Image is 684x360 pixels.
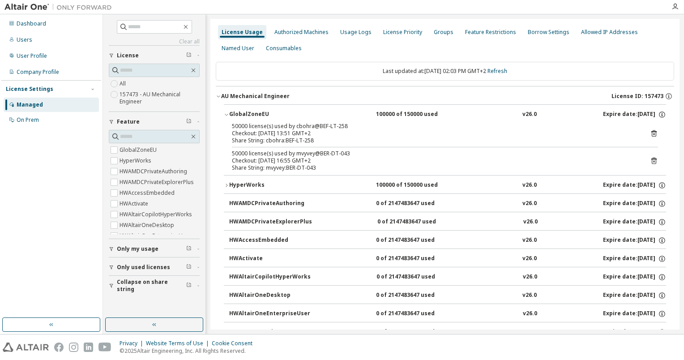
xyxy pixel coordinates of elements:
[186,245,192,253] span: Clear filter
[376,310,457,318] div: 0 of 2147483647 used
[229,194,666,214] button: HWAMDCPrivateAuthoring0 of 2147483647 usedv26.0Expire date:[DATE]
[109,46,200,65] button: License
[229,291,310,300] div: HWAltairOneDesktop
[186,264,192,271] span: Clear filter
[109,239,200,259] button: Only my usage
[376,291,457,300] div: 0 of 2147483647 used
[232,130,637,137] div: Checkout: [DATE] 13:51 GMT+2
[523,310,537,318] div: v26.0
[222,45,254,52] div: Named User
[120,198,150,209] label: HWActivate
[603,310,666,318] div: Expire date: [DATE]
[17,69,59,76] div: Company Profile
[383,29,422,36] div: License Priority
[603,291,666,300] div: Expire date: [DATE]
[232,157,637,164] div: Checkout: [DATE] 16:55 GMT+2
[229,236,310,244] div: HWAccessEmbedded
[522,291,537,300] div: v26.0
[376,255,457,263] div: 0 of 2147483647 used
[229,286,666,305] button: HWAltairOneDesktop0 of 2147483647 usedv26.0Expire date:[DATE]
[216,86,674,106] button: AU Mechanical EngineerLicense ID: 157473
[117,52,139,59] span: License
[522,328,537,336] div: v26.0
[376,328,457,336] div: 0 of 2147483647 used
[98,343,111,352] img: youtube.svg
[120,347,258,355] p: © 2025 Altair Engineering, Inc. All Rights Reserved.
[84,343,93,352] img: linkedin.svg
[117,118,140,125] span: Feature
[232,137,637,144] div: Share String: cbohra:BEF-LT-258
[117,264,170,271] span: Only used licenses
[434,29,453,36] div: Groups
[377,218,458,226] div: 0 of 2147483647 used
[522,111,537,119] div: v26.0
[232,123,637,130] div: 50000 license(s) used by cbohra@BEF-LT-258
[523,218,538,226] div: v26.0
[229,255,310,263] div: HWActivate
[522,181,537,189] div: v26.0
[120,89,200,107] label: 157473 - AU Mechanical Engineer
[224,105,666,124] button: GlobalZoneEU100000 of 150000 usedv26.0Expire date:[DATE]
[186,52,192,59] span: Clear filter
[229,267,666,287] button: HWAltairCopilotHyperWorks0 of 2147483647 usedv26.0Expire date:[DATE]
[376,200,457,208] div: 0 of 2147483647 used
[109,257,200,277] button: Only used licenses
[216,62,674,81] div: Last updated at: [DATE] 02:03 PM GMT+2
[117,279,186,293] span: Collapse on share string
[487,67,507,75] a: Refresh
[120,145,158,155] label: GlobalZoneEU
[274,29,329,36] div: Authorized Machines
[120,220,176,231] label: HWAltairOneDesktop
[376,273,457,281] div: 0 of 2147483647 used
[120,78,128,89] label: All
[522,255,537,263] div: v26.0
[229,212,666,232] button: HWAMDCPrivateExplorerPlus0 of 2147483647 usedv26.0Expire date:[DATE]
[229,200,310,208] div: HWAMDCPrivateAuthoring
[120,340,146,347] div: Privacy
[376,236,457,244] div: 0 of 2147483647 used
[186,118,192,125] span: Clear filter
[603,255,666,263] div: Expire date: [DATE]
[229,328,310,336] div: HWBatteryDesignerRVE
[232,150,637,157] div: 50000 license(s) used by mvyvey@BER-DT-043
[120,188,176,198] label: HWAccessEmbedded
[69,343,78,352] img: instagram.svg
[17,101,43,108] div: Managed
[229,181,310,189] div: HyperWorks
[229,310,310,318] div: HWAltairOneEnterpriseUser
[376,181,457,189] div: 100000 of 150000 used
[229,273,311,281] div: HWAltairCopilotHyperWorks
[224,176,666,195] button: HyperWorks100000 of 150000 usedv26.0Expire date:[DATE]
[581,29,638,36] div: Allowed IP Addresses
[603,181,666,189] div: Expire date: [DATE]
[522,200,537,208] div: v26.0
[17,36,32,43] div: Users
[603,236,666,244] div: Expire date: [DATE]
[229,249,666,269] button: HWActivate0 of 2147483647 usedv26.0Expire date:[DATE]
[611,93,663,100] span: License ID: 157473
[17,52,47,60] div: User Profile
[221,93,290,100] div: AU Mechanical Engineer
[229,111,310,119] div: GlobalZoneEU
[523,273,537,281] div: v26.0
[3,343,49,352] img: altair_logo.svg
[109,276,200,296] button: Collapse on share string
[109,112,200,132] button: Feature
[229,231,666,250] button: HWAccessEmbedded0 of 2147483647 usedv26.0Expire date:[DATE]
[222,29,263,36] div: License Usage
[528,29,569,36] div: Borrow Settings
[120,177,196,188] label: HWAMDCPrivateExplorerPlus
[266,45,302,52] div: Consumables
[186,282,192,289] span: Clear filter
[603,273,666,281] div: Expire date: [DATE]
[340,29,372,36] div: Usage Logs
[6,86,53,93] div: License Settings
[109,38,200,45] a: Clear all
[117,245,158,253] span: Only my usage
[120,231,193,241] label: HWAltairOneEnterpriseUser
[232,164,637,171] div: Share String: mvyvey:BER-DT-043
[54,343,64,352] img: facebook.svg
[146,340,212,347] div: Website Terms of Use
[120,209,194,220] label: HWAltairCopilotHyperWorks
[120,166,189,177] label: HWAMDCPrivateAuthoring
